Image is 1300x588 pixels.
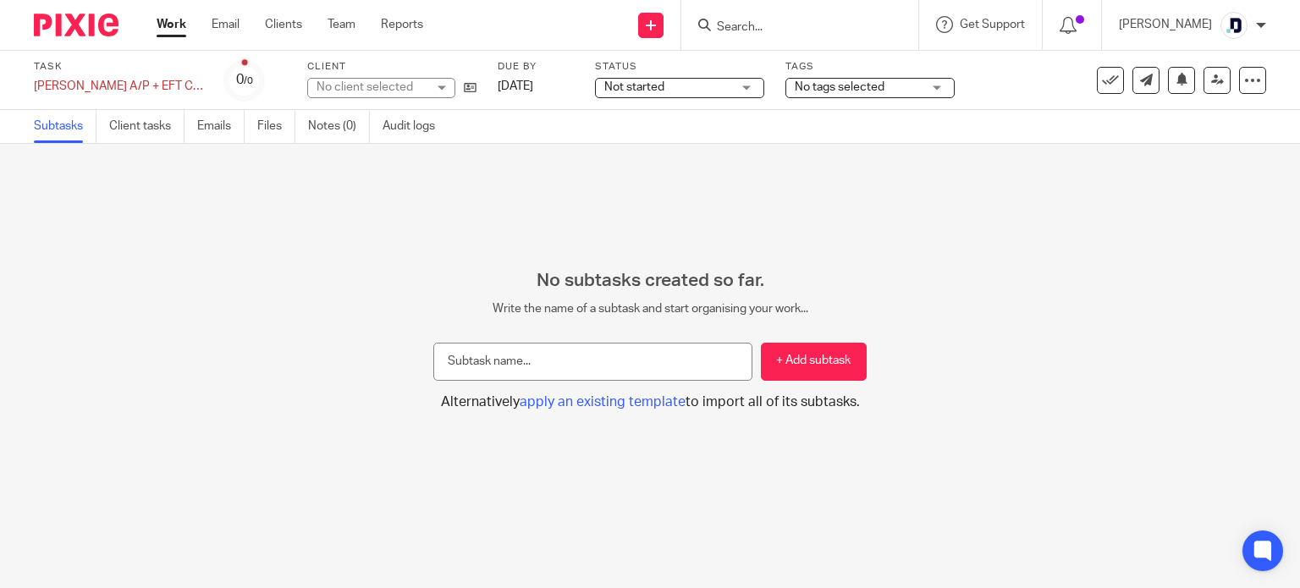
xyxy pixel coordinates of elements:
label: Status [595,60,764,74]
input: Subtask name... [433,343,752,381]
a: Client tasks [109,110,185,143]
button: Alternativelyapply an existing templateto import all of its subtasks. [433,393,867,411]
a: Files [257,110,295,143]
div: No client selected [317,79,427,96]
label: Client [307,60,476,74]
span: No tags selected [795,81,884,93]
a: Work [157,16,186,33]
span: [DATE] [498,80,533,92]
label: Tags [785,60,955,74]
div: 0 [236,70,253,90]
label: Task [34,60,203,74]
a: Emails [197,110,245,143]
span: Not started [604,81,664,93]
a: Team [328,16,355,33]
p: Write the name of a subtask and start organising your work... [433,300,867,317]
span: apply an existing template [520,395,686,409]
label: Due by [498,60,574,74]
p: [PERSON_NAME] [1119,16,1212,33]
div: [PERSON_NAME] A/P + EFT Clearing- Update to match statements [34,78,203,95]
div: TG Schulz A/P + EFT Clearing- Update to match statements [34,78,203,95]
img: Pixie [34,14,118,36]
a: Audit logs [383,110,448,143]
h2: No subtasks created so far. [433,270,867,292]
a: Email [212,16,240,33]
a: Reports [381,16,423,33]
a: Subtasks [34,110,96,143]
button: + Add subtask [761,343,867,381]
small: /0 [244,76,253,85]
img: deximal_460x460_FB_Twitter.png [1220,12,1248,39]
a: Notes (0) [308,110,370,143]
span: Get Support [960,19,1025,30]
a: Clients [265,16,302,33]
input: Search [715,20,868,36]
